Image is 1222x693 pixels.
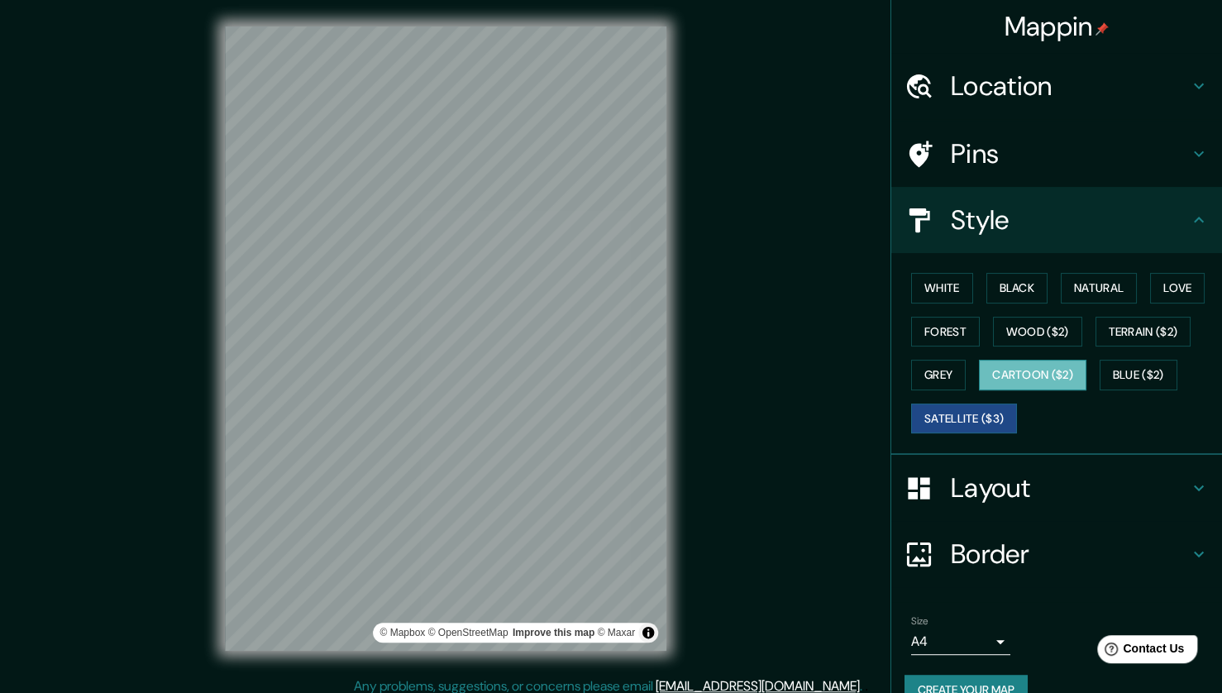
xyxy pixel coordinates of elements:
button: Grey [911,360,966,390]
h4: Mappin [1005,10,1110,43]
div: Layout [891,455,1222,521]
div: Style [891,187,1222,253]
button: Terrain ($2) [1096,317,1191,347]
h4: Border [951,538,1189,571]
div: Border [891,521,1222,587]
div: A4 [911,628,1010,655]
button: Forest [911,317,980,347]
button: Natural [1061,273,1137,303]
label: Size [911,614,928,628]
button: Toggle attribution [638,623,658,643]
button: Cartoon ($2) [979,360,1086,390]
button: Black [986,273,1048,303]
a: Maxar [597,627,635,638]
a: Map feedback [513,627,594,638]
iframe: Help widget launcher [1075,628,1204,675]
canvas: Map [225,26,666,651]
div: Pins [891,121,1222,187]
img: pin-icon.png [1096,22,1109,36]
h4: Layout [951,471,1189,504]
button: White [911,273,973,303]
h4: Style [951,203,1189,237]
a: OpenStreetMap [428,627,508,638]
a: Mapbox [379,627,425,638]
button: Satellite ($3) [911,404,1017,434]
button: Blue ($2) [1100,360,1177,390]
button: Wood ($2) [993,317,1082,347]
h4: Pins [951,137,1189,170]
button: Love [1150,273,1205,303]
div: Location [891,53,1222,119]
h4: Location [951,69,1189,103]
